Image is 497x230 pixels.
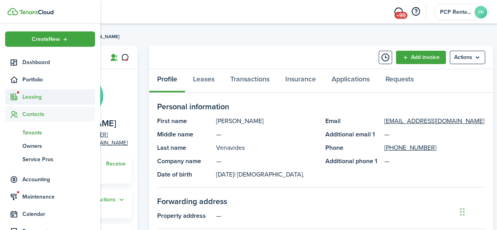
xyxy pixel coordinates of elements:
[324,69,378,93] a: Applications
[83,33,119,40] span: [PERSON_NAME]
[22,129,95,137] span: Tenants
[450,51,485,64] menu-btn: Actions
[97,195,126,204] button: Open menu
[475,6,487,18] avatar-text: PR
[325,130,380,139] panel-main-title: Additional email 1
[157,211,212,221] panel-main-title: Property address
[22,75,95,84] span: Portfolio
[222,69,277,93] a: Transactions
[157,101,485,112] panel-main-section-title: Personal information
[22,175,95,184] span: Accounting
[396,51,446,64] a: Add invoice
[234,170,304,179] span: | [DEMOGRAPHIC_DATA].
[325,143,380,153] panel-main-title: Phone
[22,155,95,164] span: Service Pros
[379,51,392,64] button: Timeline
[32,37,60,42] span: Create New
[5,31,95,47] button: Open menu
[391,2,406,22] a: Messaging
[185,69,222,93] a: Leases
[460,200,465,224] div: Drag
[5,139,95,153] a: Owners
[394,12,407,19] span: +99
[22,93,95,101] span: Leasing
[5,55,95,70] a: Dashboard
[22,210,95,218] span: Calendar
[157,116,212,126] panel-main-title: First name
[5,153,95,166] a: Service Pros
[409,5,422,18] button: Open resource center
[22,142,95,150] span: Owners
[216,170,317,179] panel-main-description: [DATE]
[106,161,126,167] a: Receive
[19,10,53,15] img: TenantCloud
[22,193,95,201] span: Maintenance
[216,143,317,153] panel-main-description: Venavides
[450,51,485,64] button: Open menu
[325,156,380,166] panel-main-title: Additional phone 1
[5,126,95,139] a: Tenants
[22,110,95,118] span: Contacts
[216,130,317,139] panel-main-description: —
[22,58,95,66] span: Dashboard
[157,130,212,139] panel-main-title: Middle name
[157,195,485,207] panel-main-section-title: Forwarding address
[216,211,485,221] panel-main-description: —
[325,116,380,126] panel-main-title: Email
[277,69,324,93] a: Insurance
[7,8,18,15] img: TenantCloud
[157,170,212,179] panel-main-title: Date of birth
[157,143,212,153] panel-main-title: Last name
[378,69,422,93] a: Requests
[157,156,212,166] panel-main-title: Company name
[216,116,317,126] panel-main-description: [PERSON_NAME]
[458,192,497,230] iframe: Chat Widget
[216,156,317,166] panel-main-description: —
[97,195,126,204] button: Actions
[384,143,436,153] a: [PHONE_NUMBER]
[440,9,471,15] span: PCP Rental Division
[384,116,484,126] a: [EMAIL_ADDRESS][DOMAIN_NAME]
